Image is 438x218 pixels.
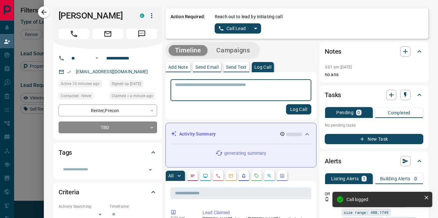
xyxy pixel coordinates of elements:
[325,156,341,166] h2: Alerts
[59,204,106,209] p: Actively Searching:
[254,65,271,69] p: Log Call
[126,29,157,39] span: Message
[203,209,309,216] p: Lead Claimed
[331,176,359,181] p: Listing Alerts
[76,69,148,74] a: [EMAIL_ADDRESS][DOMAIN_NAME]
[92,29,123,39] span: Email
[286,104,311,114] button: Log Call
[61,93,92,99] span: Contacted - Never
[59,145,157,160] div: Tags
[267,173,272,178] svg: Opportunities
[146,165,155,174] button: Open
[169,45,208,56] button: Timeline
[59,11,130,21] h1: [PERSON_NAME]
[325,197,329,201] svg: Push Notification Only
[210,45,256,56] button: Campaigns
[215,23,250,34] button: Call Lead
[109,92,157,101] div: Sat Aug 16 2025
[226,65,247,69] p: Send Text
[215,23,261,34] div: split button
[325,65,352,69] p: 3:01 pm [DATE]
[59,184,157,200] div: Criteria
[215,13,283,20] p: Reach out to lead by initiating call
[190,173,195,178] svg: Notes
[216,173,221,178] svg: Calls
[325,191,338,197] p: Off
[414,176,417,181] p: 0
[171,128,311,140] div: Activity Summary
[388,111,410,115] p: Completed
[93,54,101,62] button: Open
[280,173,285,178] svg: Agent Actions
[224,150,266,157] p: generating summary
[195,65,219,69] p: Send Email
[203,173,208,178] svg: Lead Browsing Activity
[112,93,153,99] span: Claimed < a minute ago
[363,176,365,181] p: 1
[59,147,72,158] h2: Tags
[325,87,423,103] div: Tasks
[325,121,423,130] p: No pending tasks
[59,121,157,133] div: TBD
[241,173,246,178] svg: Listing Alerts
[67,70,71,74] svg: Email Verified
[112,81,141,87] span: Signed up [DATE]
[228,173,234,178] svg: Emails
[59,80,106,89] div: Sat Aug 16 2025
[325,153,423,169] div: Alerts
[254,173,259,178] svg: Requests
[171,13,205,34] p: Action Required:
[59,105,157,116] div: Renter , Precon
[59,187,79,197] h2: Criteria
[325,134,423,144] button: New Task
[140,13,144,18] div: condos.ca
[380,176,410,181] p: Building Alerts
[109,204,157,209] p: Timeframe:
[325,44,423,59] div: Notes
[168,65,188,69] p: Add Note
[357,110,360,115] p: 0
[325,46,341,57] h2: Notes
[325,90,341,100] h2: Tasks
[346,197,421,202] div: Call logged
[61,81,100,87] span: Active 10 minutes ago
[109,80,157,89] div: Sun Aug 10 2025
[336,110,354,115] p: Pending
[168,174,173,178] p: All
[325,71,423,78] p: no ans
[59,29,89,39] span: Call
[179,131,216,137] p: Activity Summary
